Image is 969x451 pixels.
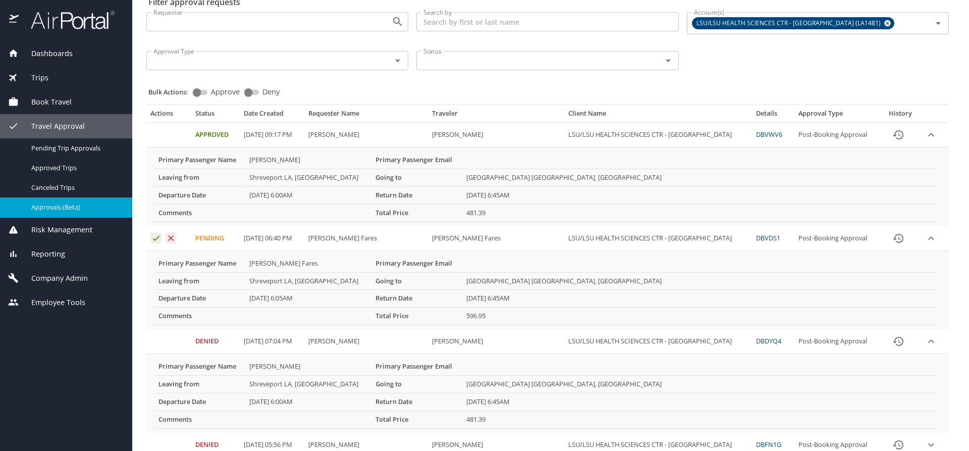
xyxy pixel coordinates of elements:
th: Date Created [240,109,304,122]
td: [DATE] 09:17 PM [240,123,304,147]
table: More info for approvals [154,358,937,429]
th: Leaving from [154,169,245,186]
th: Return Date [371,393,462,411]
td: Shreveport LA, [GEOGRAPHIC_DATA] [245,376,371,393]
button: Approve request [150,233,161,244]
button: expand row [924,127,939,142]
td: LSU/LSU HEALTH SCIENCES CTR - [GEOGRAPHIC_DATA] [564,329,752,354]
th: Comments [154,204,245,222]
button: Open [661,54,675,68]
th: Going to [371,272,462,290]
td: 481.39 [462,411,937,428]
button: History [886,329,910,354]
button: Open [391,15,405,29]
th: Departure Date [154,393,245,411]
td: [DATE] 07:04 PM [240,329,304,354]
th: Going to [371,169,462,186]
th: Total Price [371,204,462,222]
td: [PERSON_NAME] [304,329,428,354]
td: [DATE] 6:05AM [245,290,371,308]
td: [DATE] 6:45AM [462,393,937,411]
th: Departure Date [154,290,245,308]
td: Pending [191,226,240,251]
th: History [881,109,920,122]
span: Approve [211,88,240,95]
a: DBDYQ4 [756,336,781,345]
td: Approved [191,123,240,147]
th: Return Date [371,290,462,308]
th: Primary Passenger Email [371,358,462,375]
p: Bulk Actions: [148,87,196,96]
button: History [886,226,910,250]
img: icon-airportal.png [9,10,20,30]
th: Total Price [371,411,462,428]
button: Open [931,16,945,30]
span: Pending Trip Approvals [31,143,120,153]
th: Return Date [371,186,462,204]
td: Post-Booking Approval [794,123,881,147]
td: Post-Booking Approval [794,329,881,354]
td: Post-Booking Approval [794,226,881,251]
button: History [886,123,910,147]
td: [GEOGRAPHIC_DATA] [GEOGRAPHIC_DATA], [GEOGRAPHIC_DATA] [462,169,937,186]
th: Primary Passenger Name [154,358,245,375]
td: LSU/LSU HEALTH SCIENCES CTR - [GEOGRAPHIC_DATA] [564,226,752,251]
td: [PERSON_NAME] Fares [304,226,428,251]
td: [PERSON_NAME] Fares [245,255,371,272]
th: Primary Passenger Email [371,152,462,169]
td: [DATE] 6:45AM [462,290,937,308]
span: Dashboards [19,48,73,59]
th: Comments [154,411,245,428]
span: Reporting [19,248,65,260]
th: Leaving from [154,376,245,393]
td: [PERSON_NAME] [304,123,428,147]
th: Client Name [564,109,752,122]
td: [PERSON_NAME] Fares [428,226,564,251]
span: Employee Tools [19,297,85,308]
td: [GEOGRAPHIC_DATA] [GEOGRAPHIC_DATA], [GEOGRAPHIC_DATA] [462,272,937,290]
img: airportal-logo.png [20,10,115,30]
span: Approved Trips [31,163,120,173]
td: [PERSON_NAME] [245,358,371,375]
td: Shreveport LA, [GEOGRAPHIC_DATA] [245,169,371,186]
th: Details [752,109,794,122]
th: Total Price [371,308,462,325]
th: Primary Passenger Name [154,152,245,169]
th: Approval Type [794,109,881,122]
th: Primary Passenger Email [371,255,462,272]
td: 596.95 [462,308,937,325]
td: [DATE] 06:40 PM [240,226,304,251]
th: Primary Passenger Name [154,255,245,272]
td: Shreveport LA, [GEOGRAPHIC_DATA] [245,272,371,290]
th: Departure Date [154,186,245,204]
th: Requester Name [304,109,428,122]
span: Approvals (Beta) [31,203,120,212]
span: Company Admin [19,273,88,284]
span: LSU/LSU HEALTH SCIENCES CTR - [GEOGRAPHIC_DATA] (LA1481) [692,18,887,29]
th: Leaving from [154,272,245,290]
input: Search by first or last name [416,12,678,31]
table: More info for approvals [154,255,937,326]
th: Status [191,109,240,122]
span: Risk Management [19,224,92,235]
td: [DATE] 6:00AM [245,393,371,411]
th: Actions [146,109,191,122]
div: LSU/LSU HEALTH SCIENCES CTR - [GEOGRAPHIC_DATA] (LA1481) [692,17,894,29]
a: DBFN1G [756,440,781,449]
td: LSU/LSU HEALTH SCIENCES CTR - [GEOGRAPHIC_DATA] [564,123,752,147]
button: Deny request [166,233,177,244]
td: 481.39 [462,204,937,222]
td: [PERSON_NAME] [428,123,564,147]
button: Open [391,54,405,68]
a: DBVWV6 [756,130,782,139]
td: Denied [191,329,240,354]
td: [DATE] 6:45AM [462,186,937,204]
th: Going to [371,376,462,393]
table: More info for approvals [154,152,937,222]
span: Trips [19,72,48,83]
td: [DATE] 6:00AM [245,186,371,204]
span: Canceled Trips [31,183,120,192]
span: Deny [262,88,280,95]
button: expand row [924,231,939,246]
span: Travel Approval [19,121,85,132]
